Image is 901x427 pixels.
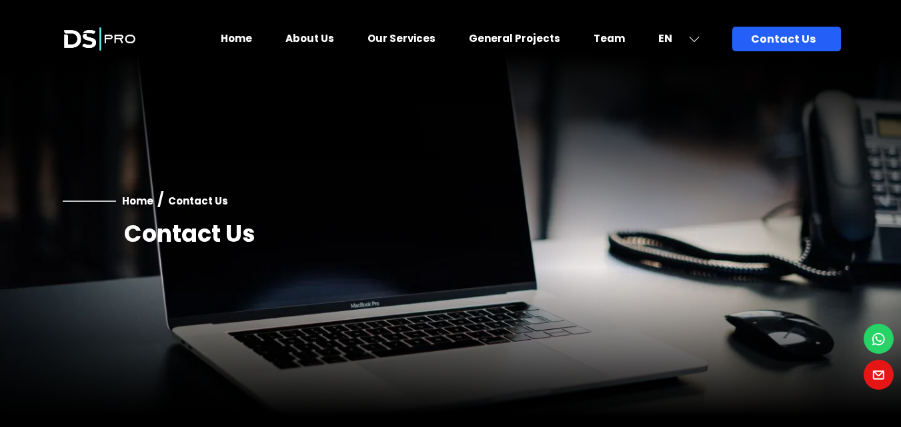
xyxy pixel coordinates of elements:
a: Our Services [367,31,435,45]
a: Team [594,31,625,45]
a: Contact Us [732,27,841,51]
a: Home [221,31,252,45]
a: General Projects [469,31,560,45]
img: Launch Logo [61,15,139,63]
h3: / [157,200,164,201]
a: About Us [285,31,334,45]
h2: Contact Us [124,218,574,250]
span: EN [658,31,672,46]
a: Contact Us [164,194,228,208]
a: Home [118,194,157,208]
